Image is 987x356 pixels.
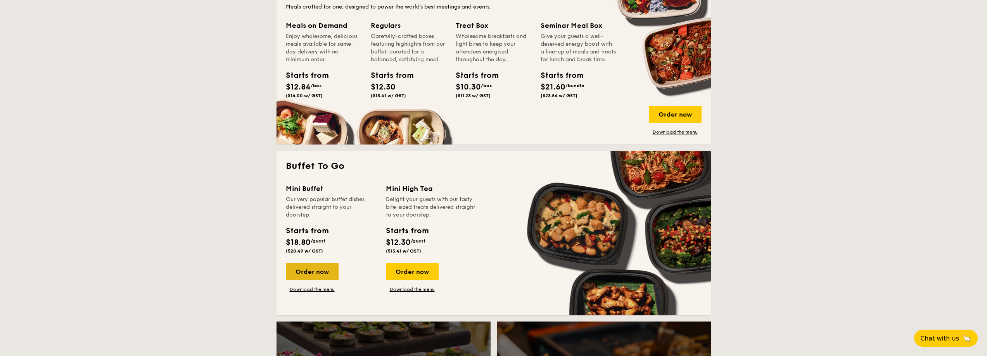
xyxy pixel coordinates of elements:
[286,183,377,194] div: Mini Buffet
[371,83,396,92] span: $12.30
[286,83,311,92] span: $12.84
[541,20,616,31] div: Seminar Meal Box
[371,20,446,31] div: Regulars
[386,263,439,280] div: Order now
[649,106,702,123] div: Order now
[286,93,323,98] span: ($14.00 w/ GST)
[411,238,425,244] span: /guest
[386,286,439,292] a: Download the menu
[386,183,477,194] div: Mini High Tea
[286,196,377,219] div: Our very popular buffet dishes, delivered straight to your doorstep.
[386,238,411,247] span: $12.30
[286,286,339,292] a: Download the menu
[456,70,491,81] div: Starts from
[456,83,481,92] span: $10.30
[286,20,361,31] div: Meals on Demand
[286,3,702,11] div: Meals crafted for one, designed to power the world's best meetings and events.
[456,20,531,31] div: Treat Box
[311,83,322,88] span: /box
[386,196,477,219] div: Delight your guests with our tasty bite-sized treats delivered straight to your doorstep.
[920,335,959,342] span: Chat with us
[541,70,576,81] div: Starts from
[286,33,361,64] div: Enjoy wholesome, delicious meals available for same-day delivery with no minimum order.
[962,334,971,343] span: 🦙
[456,33,531,64] div: Wholesome breakfasts and light bites to keep your attendees energised throughout the day.
[286,238,311,247] span: $18.80
[541,83,565,92] span: $21.60
[456,93,491,98] span: ($11.23 w/ GST)
[541,93,577,98] span: ($23.54 w/ GST)
[286,248,323,254] span: ($20.49 w/ GST)
[286,70,321,81] div: Starts from
[914,330,978,347] button: Chat with us🦙
[649,129,702,135] a: Download the menu
[541,33,616,64] div: Give your guests a well-deserved energy boost with a line-up of meals and treats for lunch and br...
[286,160,702,172] h2: Buffet To Go
[565,83,584,88] span: /bundle
[481,83,492,88] span: /box
[386,225,428,237] div: Starts from
[386,248,421,254] span: ($13.41 w/ GST)
[311,238,325,244] span: /guest
[286,225,328,237] div: Starts from
[371,70,406,81] div: Starts from
[371,33,446,64] div: Carefully-crafted boxes featuring highlights from our buffet, curated for a balanced, satisfying ...
[371,93,406,98] span: ($13.41 w/ GST)
[286,263,339,280] div: Order now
